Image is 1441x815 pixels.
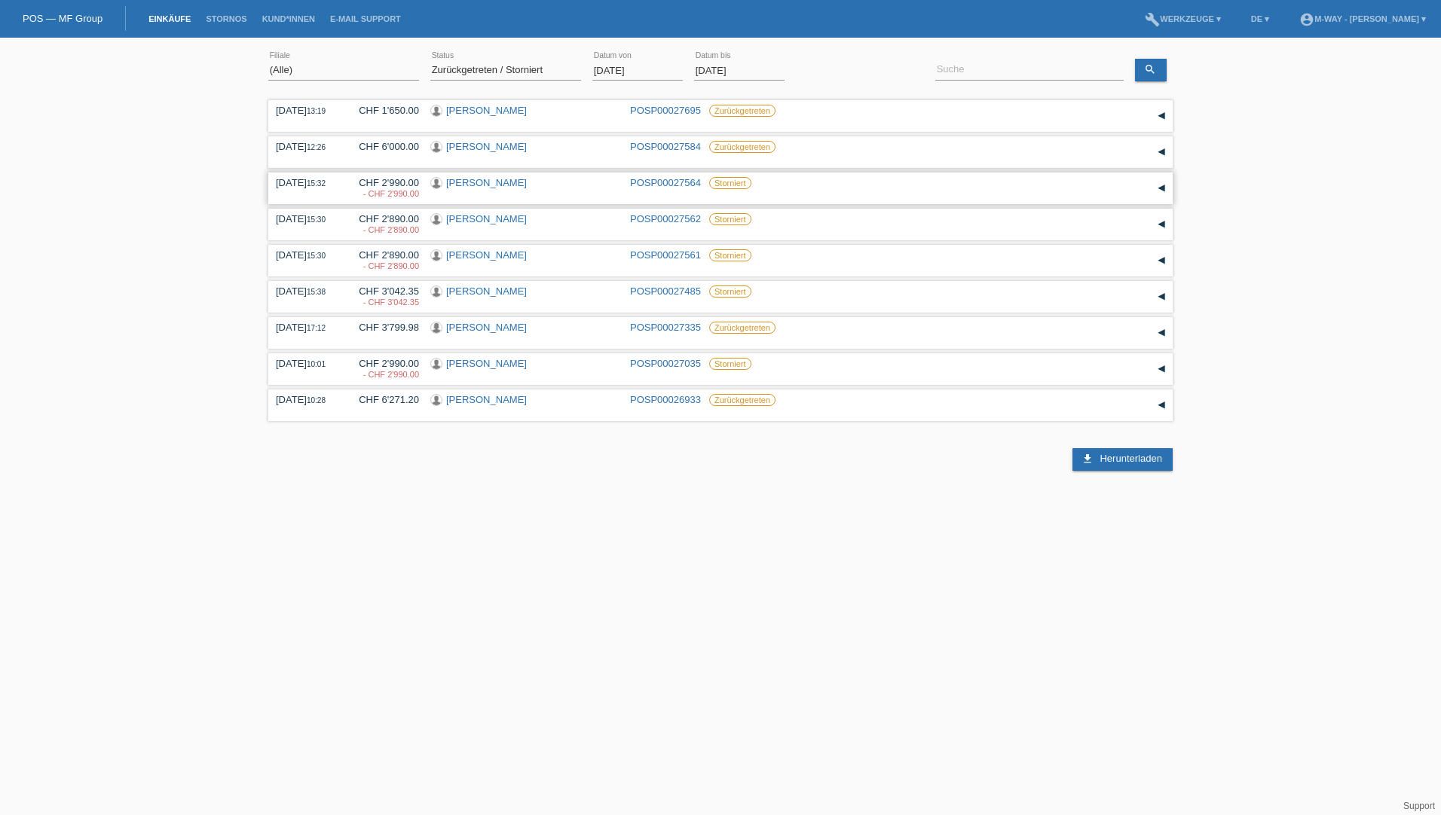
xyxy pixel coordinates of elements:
[347,298,419,307] div: 19.09.2025 / Kunde nach 2 tagen vom kauf zurückgetreten
[1150,358,1173,380] div: auf-/zuklappen
[709,358,751,370] label: Storniert
[1150,213,1173,236] div: auf-/zuklappen
[446,141,527,152] a: [PERSON_NAME]
[630,177,701,188] a: POSP00027564
[1299,12,1314,27] i: account_circle
[307,179,326,188] span: 15:32
[1403,801,1435,811] a: Support
[446,213,527,224] a: [PERSON_NAME]
[446,177,527,188] a: [PERSON_NAME]
[446,105,527,116] a: [PERSON_NAME]
[141,14,198,23] a: Einkäufe
[1292,14,1433,23] a: account_circlem-way - [PERSON_NAME] ▾
[347,213,419,236] div: CHF 2'890.00
[276,394,336,405] div: [DATE]
[1150,394,1173,417] div: auf-/zuklappen
[1082,453,1094,465] i: download
[1072,448,1173,471] a: download Herunterladen
[307,288,326,296] span: 15:38
[307,143,326,151] span: 12:26
[347,261,419,270] div: 22.09.2025 / Bike Umtausch
[630,394,701,405] a: POSP00026933
[307,396,326,404] span: 10:28
[1150,141,1173,163] div: auf-/zuklappen
[276,213,336,224] div: [DATE]
[709,213,751,225] label: Storniert
[1244,14,1277,23] a: DE ▾
[709,105,776,117] label: Zurückgetreten
[1150,177,1173,200] div: auf-/zuklappen
[1150,105,1173,127] div: auf-/zuklappen
[23,13,102,24] a: POS — MF Group
[630,213,701,224] a: POSP00027562
[307,324,326,332] span: 17:12
[347,249,419,272] div: CHF 2'890.00
[347,394,419,405] div: CHF 6'271.20
[1150,285,1173,308] div: auf-/zuklappen
[446,394,527,405] a: [PERSON_NAME]
[307,107,326,115] span: 13:19
[276,249,336,261] div: [DATE]
[307,215,326,224] span: 15:30
[276,358,336,369] div: [DATE]
[347,322,419,333] div: CHF 3'799.98
[709,285,751,298] label: Storniert
[276,322,336,333] div: [DATE]
[446,249,527,261] a: [PERSON_NAME]
[630,322,701,333] a: POSP00027335
[323,14,408,23] a: E-Mail Support
[1144,63,1156,75] i: search
[347,285,419,308] div: CHF 3'042.35
[1100,453,1161,464] span: Herunterladen
[630,105,701,116] a: POSP00027695
[709,394,776,406] label: Zurückgetreten
[347,141,419,152] div: CHF 6'000.00
[709,177,751,189] label: Storniert
[446,285,527,297] a: [PERSON_NAME]
[630,358,701,369] a: POSP00027035
[347,189,419,198] div: 29.09.2025 / Veloloft TV - Meldet sich aufgrund der Auslieferung nicht
[709,141,776,153] label: Zurückgetreten
[446,358,527,369] a: [PERSON_NAME]
[276,285,336,297] div: [DATE]
[446,322,527,333] a: [PERSON_NAME]
[1150,249,1173,272] div: auf-/zuklappen
[1150,322,1173,344] div: auf-/zuklappen
[630,249,701,261] a: POSP00027561
[276,141,336,152] div: [DATE]
[630,285,701,297] a: POSP00027485
[347,105,419,116] div: CHF 1'650.00
[709,249,751,261] label: Storniert
[1135,59,1167,81] a: search
[709,322,776,334] label: Zurückgetreten
[347,358,419,380] div: CHF 2'990.00
[276,105,336,116] div: [DATE]
[630,141,701,152] a: POSP00027584
[1145,12,1160,27] i: build
[307,252,326,260] span: 15:30
[198,14,254,23] a: Stornos
[307,360,326,368] span: 10:01
[255,14,323,23] a: Kund*innen
[347,177,419,200] div: CHF 2'990.00
[1137,14,1228,23] a: buildWerkzeuge ▾
[276,177,336,188] div: [DATE]
[347,225,419,234] div: 22.09.2025 / Bike Umtausch
[347,370,419,379] div: 04.09.2025 / Kunde möchte die Bestellung doch nicht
